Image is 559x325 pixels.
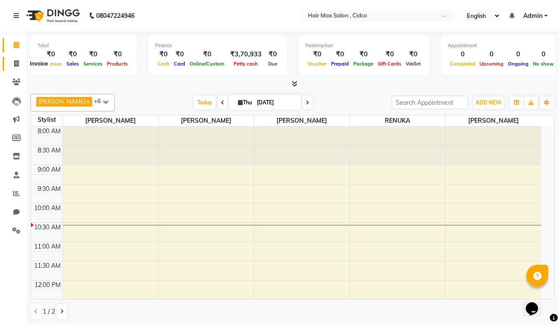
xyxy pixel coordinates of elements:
[155,61,172,67] span: Cash
[404,61,423,67] span: Wallet
[227,49,265,59] div: ₹3,70,933
[448,42,556,49] div: Appointment
[36,184,62,194] div: 9:30 AM
[506,49,531,59] div: 0
[404,49,423,59] div: ₹0
[172,49,187,59] div: ₹0
[105,61,130,67] span: Products
[351,49,376,59] div: ₹0
[531,49,556,59] div: 0
[187,61,227,67] span: Online/Custom
[96,3,135,28] b: 08047224946
[477,61,506,67] span: Upcoming
[39,98,86,105] span: [PERSON_NAME]
[265,49,280,59] div: ₹0
[351,61,376,67] span: Package
[194,96,216,109] span: Today
[32,261,62,270] div: 11:30 AM
[86,98,90,105] a: x
[506,61,531,67] span: Ongoing
[159,115,254,126] span: [PERSON_NAME]
[155,49,172,59] div: ₹0
[64,61,81,67] span: Sales
[305,49,329,59] div: ₹0
[448,49,477,59] div: 0
[43,307,55,316] span: 1 / 2
[64,49,81,59] div: ₹0
[81,49,105,59] div: ₹0
[33,280,62,290] div: 12:00 PM
[329,61,351,67] span: Prepaid
[392,96,468,109] input: Search Appointment
[28,59,50,69] div: Invoice
[155,42,280,49] div: Finance
[187,49,227,59] div: ₹0
[236,99,254,106] span: Thu
[477,49,506,59] div: 0
[531,61,556,67] span: No show
[231,61,260,67] span: Petty cash
[94,97,107,104] span: +6
[31,115,62,124] div: Stylist
[445,115,541,126] span: [PERSON_NAME]
[254,96,298,109] input: 2025-09-04
[22,3,82,28] img: logo
[476,99,501,106] span: ADD NEW
[172,61,187,67] span: Card
[36,127,62,136] div: 8:00 AM
[36,165,62,174] div: 9:00 AM
[36,146,62,155] div: 8:30 AM
[305,42,423,49] div: Redemption
[522,290,550,316] iframe: chat widget
[32,242,62,251] div: 11:00 AM
[32,204,62,213] div: 10:00 AM
[32,223,62,232] div: 10:30 AM
[448,61,477,67] span: Completed
[376,49,404,59] div: ₹0
[38,49,64,59] div: ₹0
[523,11,542,21] span: Admin
[81,61,105,67] span: Services
[63,115,158,126] span: [PERSON_NAME]
[305,61,329,67] span: Voucher
[266,61,279,67] span: Due
[329,49,351,59] div: ₹0
[350,115,445,126] span: RENUKA
[254,115,349,126] span: [PERSON_NAME]
[473,97,504,109] button: ADD NEW
[38,42,130,49] div: Total
[376,61,404,67] span: Gift Cards
[105,49,130,59] div: ₹0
